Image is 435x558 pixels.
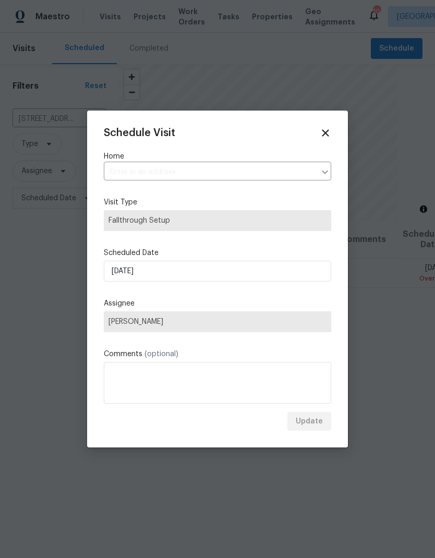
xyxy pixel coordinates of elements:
[104,248,331,258] label: Scheduled Date
[104,151,331,162] label: Home
[108,318,327,326] span: [PERSON_NAME]
[108,215,327,226] span: Fallthrough Setup
[144,350,178,358] span: (optional)
[104,128,175,138] span: Schedule Visit
[104,164,316,180] input: Enter in an address
[104,298,331,309] label: Assignee
[320,127,331,139] span: Close
[104,261,331,282] input: M/D/YYYY
[104,197,331,208] label: Visit Type
[104,349,331,359] label: Comments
